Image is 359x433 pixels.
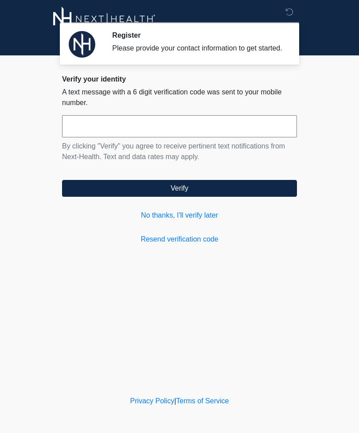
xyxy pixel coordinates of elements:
a: Resend verification code [62,234,297,245]
p: A text message with a 6 digit verification code was sent to your mobile number. [62,87,297,108]
img: Next-Health Logo [53,7,156,31]
div: Please provide your contact information to get started. [112,43,284,54]
a: | [174,397,176,405]
a: Privacy Policy [130,397,175,405]
img: Agent Avatar [69,31,95,58]
p: By clicking "Verify" you agree to receive pertinent text notifications from Next-Health. Text and... [62,141,297,162]
h2: Verify your identity [62,75,297,83]
a: No thanks, I'll verify later [62,210,297,221]
button: Verify [62,180,297,197]
a: Terms of Service [176,397,229,405]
